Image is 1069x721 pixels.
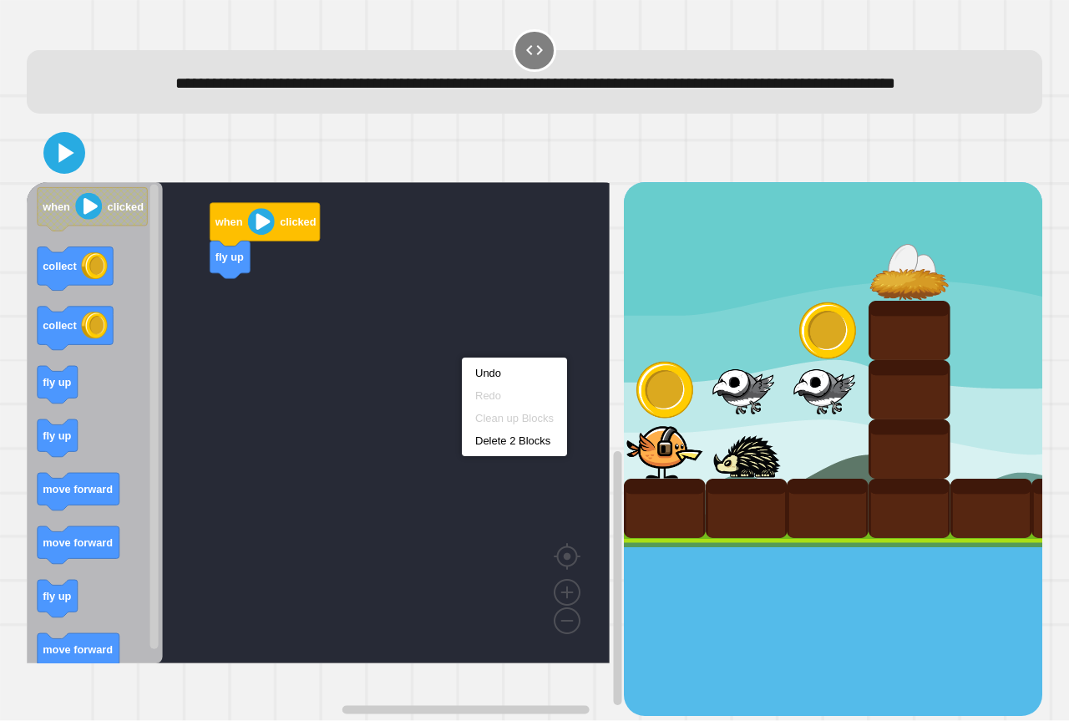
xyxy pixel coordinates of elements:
text: collect [43,320,77,333]
text: when [215,216,243,229]
div: Undo [475,367,554,379]
text: fly up [43,429,71,442]
text: clicked [108,201,144,213]
text: collect [43,260,77,272]
text: fly up [43,590,71,602]
text: move forward [43,643,113,656]
div: Clean up Blocks [475,412,554,424]
div: Blockly Workspace [27,182,624,715]
div: Delete 2 Blocks [475,434,554,447]
text: when [42,201,70,213]
div: Redo [475,389,554,402]
text: move forward [43,483,113,495]
text: move forward [43,536,113,549]
text: fly up [215,251,244,264]
text: fly up [43,376,71,388]
text: clicked [280,216,316,229]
